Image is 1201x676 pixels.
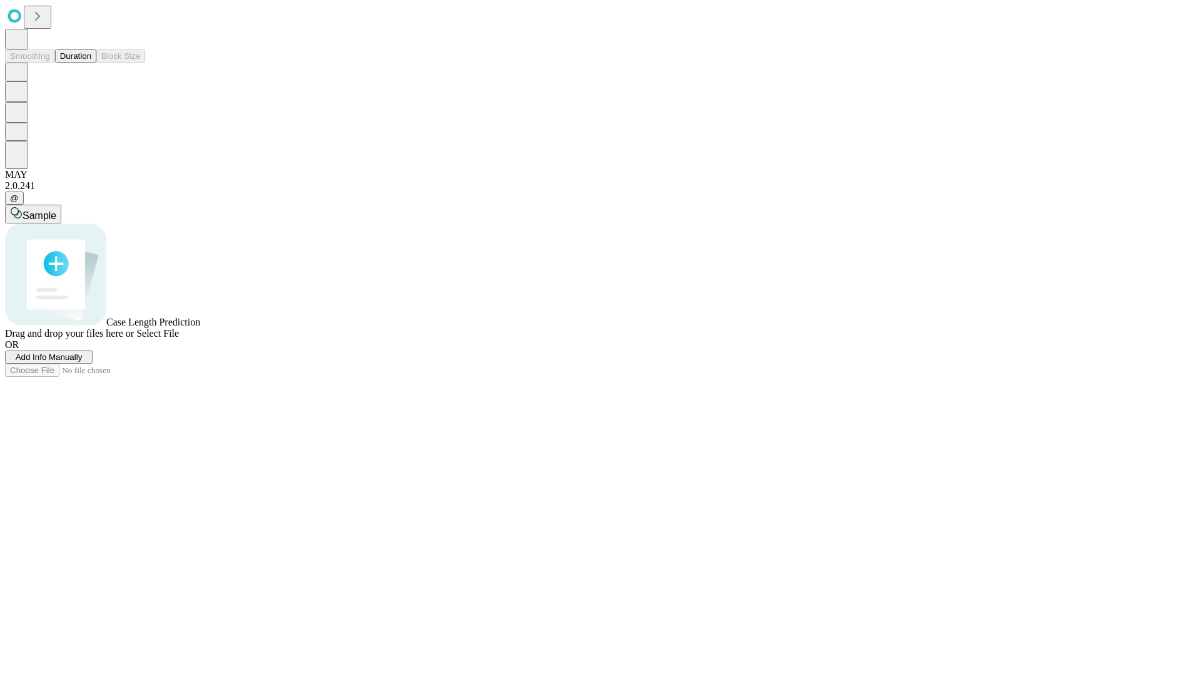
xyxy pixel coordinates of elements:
[55,49,96,63] button: Duration
[96,49,145,63] button: Block Size
[5,169,1196,180] div: MAY
[23,210,56,221] span: Sample
[5,205,61,223] button: Sample
[5,180,1196,192] div: 2.0.241
[5,192,24,205] button: @
[5,49,55,63] button: Smoothing
[5,339,19,350] span: OR
[10,193,19,203] span: @
[5,328,134,339] span: Drag and drop your files here or
[16,352,83,362] span: Add Info Manually
[136,328,179,339] span: Select File
[5,351,93,364] button: Add Info Manually
[106,317,200,327] span: Case Length Prediction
